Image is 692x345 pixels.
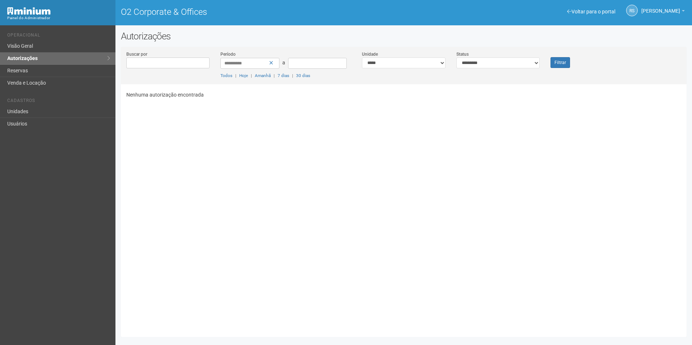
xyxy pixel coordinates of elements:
[456,51,469,57] label: Status
[220,51,236,57] label: Período
[292,73,293,78] span: |
[7,98,110,106] li: Cadastros
[7,15,110,21] div: Painel do Administrador
[567,9,615,14] a: Voltar para o portal
[239,73,248,78] a: Hoje
[255,73,271,78] a: Amanhã
[251,73,252,78] span: |
[274,73,275,78] span: |
[362,51,378,57] label: Unidade
[121,31,687,42] h2: Autorizações
[641,1,680,14] span: Rayssa Soares Ribeiro
[641,9,685,15] a: [PERSON_NAME]
[7,7,51,15] img: Minium
[121,7,398,17] h1: O2 Corporate & Offices
[550,57,570,68] button: Filtrar
[7,33,110,40] li: Operacional
[220,73,232,78] a: Todos
[278,73,289,78] a: 7 dias
[626,5,638,16] a: RS
[282,60,285,65] span: a
[126,51,147,57] label: Buscar por
[235,73,236,78] span: |
[126,91,681,98] p: Nenhuma autorização encontrada
[296,73,310,78] a: 30 dias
